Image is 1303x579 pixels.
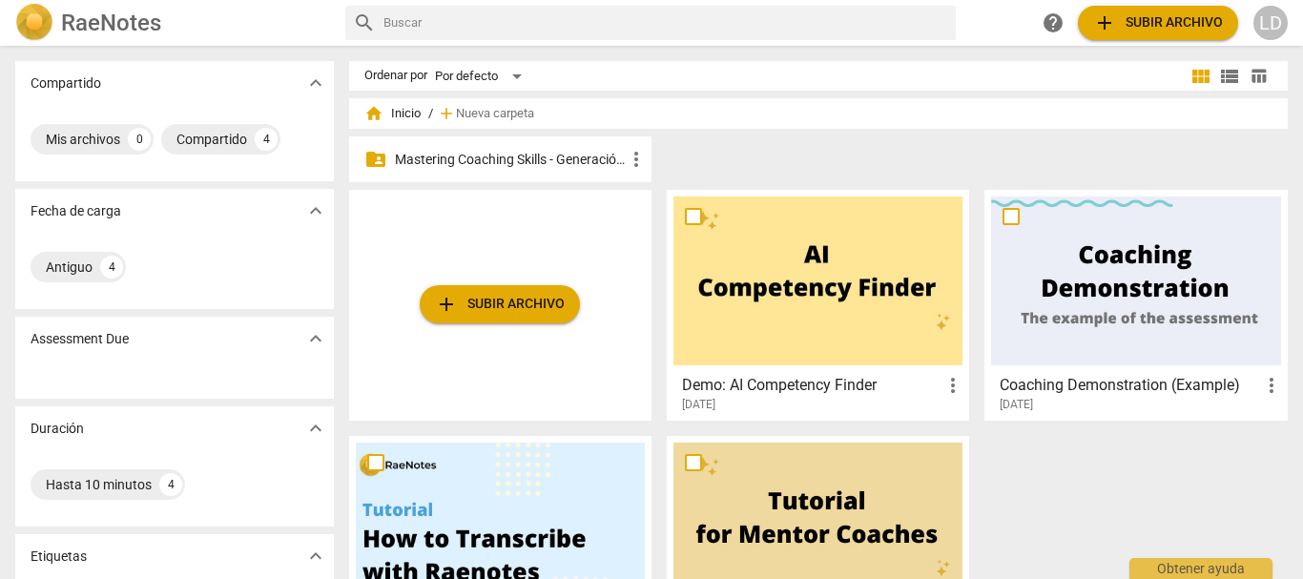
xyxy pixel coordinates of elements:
span: add [1093,11,1116,34]
span: [DATE] [1000,397,1033,413]
input: Buscar [383,8,949,38]
span: help [1042,11,1065,34]
div: 0 [128,128,151,151]
div: 4 [255,128,278,151]
p: Mastering Coaching Skills - Generación 31 [395,150,625,170]
a: Demo: AI Competency Finder[DATE] [673,196,962,412]
h3: Coaching Demonstration (Example) [1000,374,1259,397]
span: expand_more [304,199,327,222]
button: Subir [1078,6,1238,40]
button: Mostrar más [301,69,330,97]
p: Duración [31,419,84,439]
div: Obtener ayuda [1129,558,1272,579]
a: Obtener ayuda [1036,6,1070,40]
span: expand_more [304,545,327,568]
a: Coaching Demonstration (Example)[DATE] [991,196,1280,412]
div: Ordenar por [364,69,427,83]
span: Inicio [364,104,421,123]
div: Mis archivos [46,130,120,149]
span: expand_more [304,327,327,350]
div: Hasta 10 minutos [46,475,152,494]
span: Subir archivo [435,293,565,316]
h3: Demo: AI Competency Finder [682,374,941,397]
button: Mostrar más [301,414,330,443]
button: Mostrar más [301,324,330,353]
span: expand_more [304,72,327,94]
span: table_chart [1250,67,1268,85]
a: LogoRaeNotes [15,4,330,42]
button: Lista [1215,62,1244,91]
span: Subir archivo [1093,11,1223,34]
span: expand_more [304,417,327,440]
p: Compartido [31,73,101,93]
span: folder_shared [364,148,387,171]
span: / [428,107,433,121]
div: Por defecto [435,61,528,92]
span: search [353,11,376,34]
span: more_vert [941,374,964,397]
button: Mostrar más [301,196,330,225]
span: add [437,104,456,123]
button: Tabla [1244,62,1272,91]
div: Compartido [176,130,247,149]
span: home [364,104,383,123]
span: [DATE] [682,397,715,413]
span: view_list [1218,65,1241,88]
p: Fecha de carga [31,201,121,221]
h2: RaeNotes [61,10,161,36]
button: Subir [420,285,580,323]
button: Cuadrícula [1187,62,1215,91]
button: LD [1253,6,1288,40]
img: Logo [15,4,53,42]
p: Etiquetas [31,547,87,567]
span: more_vert [625,148,648,171]
div: Antiguo [46,258,93,277]
div: 4 [100,256,123,279]
p: Assessment Due [31,329,129,349]
span: view_module [1189,65,1212,88]
div: 4 [159,473,182,496]
button: Mostrar más [301,542,330,570]
span: Nueva carpeta [456,107,534,121]
span: add [435,293,458,316]
span: more_vert [1260,374,1283,397]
